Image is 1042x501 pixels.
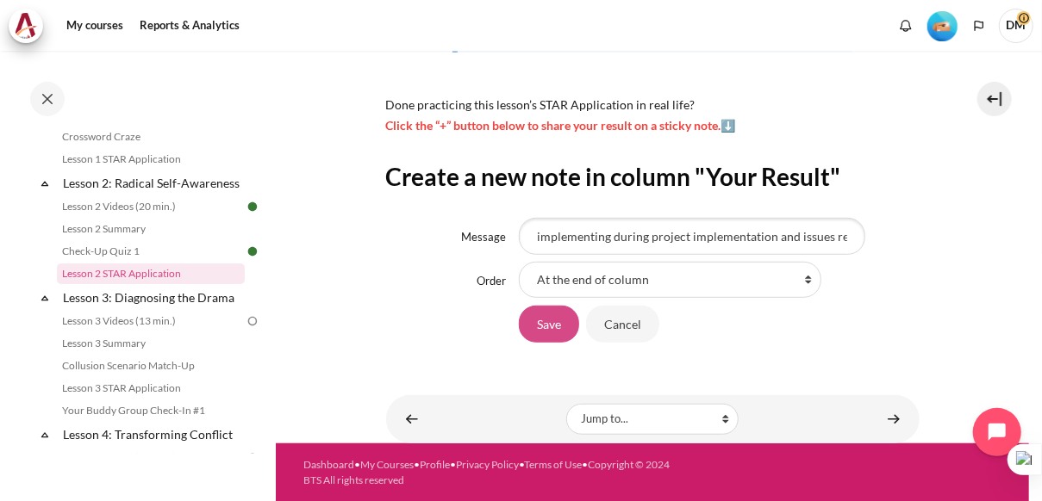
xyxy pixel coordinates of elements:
a: Lesson 3 Videos (13 min.) ► [877,402,911,436]
a: Lesson 3 Summary [57,333,245,354]
a: Lesson 2 STAR Application [57,263,245,284]
a: ◄ Check-Up Quiz 1 [395,402,429,436]
a: Profile [420,458,450,471]
label: Order [477,274,506,288]
a: Lesson 2 Videos (20 min.) [57,196,245,217]
button: Languages [966,13,992,39]
span: Collapse [36,426,53,443]
a: Reports & Analytics [134,9,246,43]
a: Terms of Use [524,458,582,471]
a: User menu [999,9,1033,43]
a: Your Buddy Group Check-In #1 [57,400,245,421]
a: My courses [60,9,129,43]
a: Lesson 3: Diagnosing the Drama [60,286,245,309]
span: Collapse [36,289,53,306]
input: Cancel [586,306,659,342]
a: Level #2 [920,9,964,41]
a: Lesson 4: Transforming Conflict [60,423,245,446]
div: • • • • • [303,457,677,488]
a: Collusion Scenario Match-Up [57,356,245,376]
span: Click the “+” button below to share your result on a sticky note.⬇️ [386,118,736,133]
label: Message [461,230,506,244]
img: Done [245,199,260,214]
a: Lesson 3 STAR Application [57,378,245,399]
span: DM [999,9,1033,43]
a: Architeck Architeck [9,9,52,43]
img: Done [245,244,260,259]
img: Architeck [14,13,38,39]
a: Dashboard [303,458,354,471]
img: To do [245,313,260,329]
a: Crossword Craze [57,127,245,147]
a: Privacy Policy [456,458,519,471]
a: Lesson 3 Videos (13 min.) [57,311,245,331]
a: Lesson 2: Radical Self-Awareness [60,171,245,195]
span: Collapse [36,175,53,192]
span: Done practicing this lesson’s STAR Application in real life? [386,97,696,112]
a: Lesson 2 Summary [57,219,245,239]
h2: Create a new note in column "Your Result" [386,161,920,192]
img: To do [245,450,260,466]
a: Lesson 1 STAR Application [57,149,245,170]
div: Show notification window with no new notifications [893,13,919,39]
a: My Courses [360,458,414,471]
div: Level #2 [927,9,958,41]
a: Check-Up Quiz 1 [57,241,245,262]
input: Save [519,306,579,342]
a: Lesson 4 Videos (17 min.) [57,448,245,468]
img: Level #2 [927,11,958,41]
